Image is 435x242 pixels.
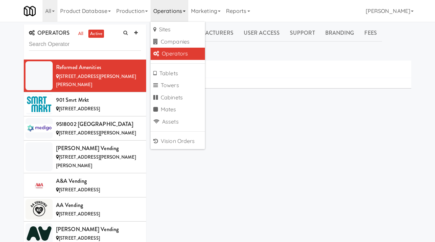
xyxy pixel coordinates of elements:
a: Towers [151,79,205,92]
a: Companies [151,36,205,48]
a: Cabinets [151,92,205,104]
span: [STREET_ADDRESS] [59,235,100,241]
span: [STREET_ADDRESS][PERSON_NAME][PERSON_NAME] [56,73,136,88]
span: OPERATORS [29,29,70,37]
a: User Access [239,25,285,42]
a: active [88,30,104,38]
li: A&A Vending[STREET_ADDRESS] [24,173,146,197]
span: [STREET_ADDRESS] [59,106,100,112]
a: Vision Orders [151,135,205,147]
li: [PERSON_NAME] Vending[STREET_ADDRESS][PERSON_NAME][PERSON_NAME] [24,141,146,173]
div: AA Vending [56,200,141,210]
li: 901 Smrt Mrkt[STREET_ADDRESS] [24,92,146,116]
div: Reformed Amenities [56,62,141,72]
a: all [76,30,85,38]
li: AA Vending[STREET_ADDRESS] [24,197,146,222]
a: Manufacturers [180,25,239,42]
div: 901 Smrt Mrkt [56,95,141,105]
a: Tablets [151,67,205,80]
div: 9518002 [GEOGRAPHIC_DATA] [56,119,141,129]
span: [STREET_ADDRESS] [59,187,100,193]
input: Search Operator [29,38,141,51]
div: [PERSON_NAME] Vending [56,143,141,154]
span: [STREET_ADDRESS] [59,211,100,217]
a: Operators [151,48,205,60]
div: A&A Vending [56,176,141,186]
a: Assets [151,116,205,128]
li: 9518002 [GEOGRAPHIC_DATA][STREET_ADDRESS][PERSON_NAME] [24,116,146,141]
a: Support [285,25,320,42]
div: [PERSON_NAME] Vending [56,224,141,235]
a: Fees [359,25,382,42]
span: [STREET_ADDRESS][PERSON_NAME] [59,130,136,136]
a: Mates [151,103,205,116]
a: Sites [151,23,205,36]
img: Micromart [24,5,36,17]
li: Reformed Amenities[STREET_ADDRESS][PERSON_NAME][PERSON_NAME] [24,60,146,92]
span: [STREET_ADDRESS][PERSON_NAME][PERSON_NAME] [56,154,136,169]
a: Branding [320,25,360,42]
